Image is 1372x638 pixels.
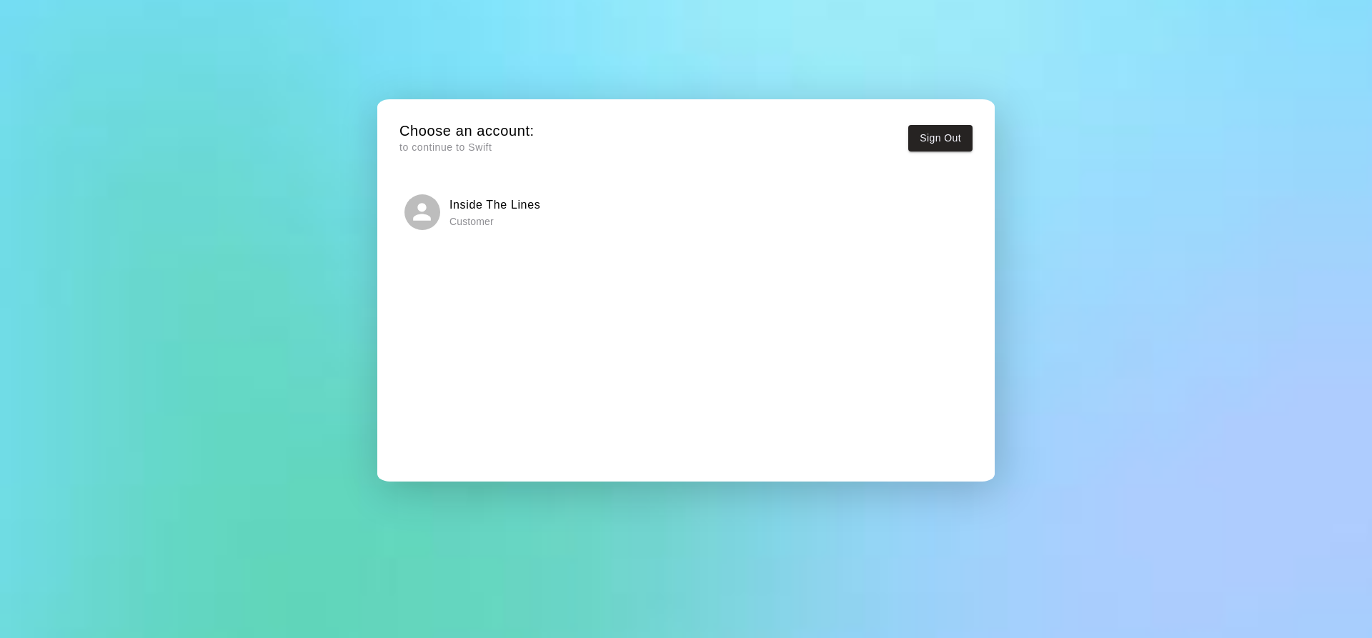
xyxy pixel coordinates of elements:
[399,121,535,141] h5: Choose an account:
[449,214,540,229] p: Customer
[908,125,973,151] button: Sign Out
[399,140,535,155] p: to continue to Swift
[399,189,973,234] button: Inside The Lines Customer
[449,196,540,214] h6: Inside The Lines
